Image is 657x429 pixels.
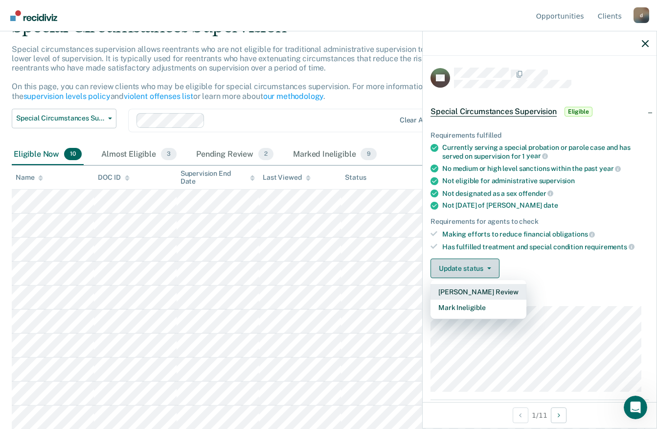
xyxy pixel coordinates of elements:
div: Last Viewed [263,173,310,182]
div: 1 / 11 [423,402,657,428]
div: Not eligible for administrative [442,177,649,185]
button: Next Opportunity [551,407,566,423]
span: Special Circumstances Supervision [430,107,557,117]
div: DOC ID [98,173,129,182]
div: Has fulfilled treatment and special condition [442,242,649,251]
span: year [599,165,621,172]
span: year [526,152,548,160]
span: 2 [258,148,273,161]
div: Eligible Now [12,144,84,166]
span: 9 [361,148,376,161]
a: our methodology [263,92,324,101]
button: Profile dropdown button [634,7,649,23]
div: Pending Review [194,144,275,166]
span: Special Circumstances Supervision [16,114,104,122]
span: obligations [552,230,595,238]
div: Clear agents [400,116,441,124]
p: Special circumstances supervision allows reentrants who are not eligible for traditional administ... [12,45,492,101]
div: Not [DATE] of [PERSON_NAME] [442,201,649,210]
div: Special Circumstances SupervisionEligible [423,96,657,127]
span: Eligible [565,107,592,117]
button: [PERSON_NAME] Review [430,284,526,300]
span: date [544,201,558,209]
div: Dropdown Menu [430,280,526,319]
div: Not designated as a sex [442,189,649,198]
iframe: Intercom live chat [624,396,647,419]
span: 3 [161,148,177,161]
div: Almost Eligible [99,144,179,166]
div: Requirements fulfilled [430,131,649,140]
a: supervision levels policy [23,92,111,101]
div: Status [345,173,366,182]
button: Update status [430,259,499,278]
a: violent offenses list [124,92,193,101]
div: Supervision End Date [181,169,255,186]
span: supervision [539,177,575,185]
button: Mark Ineligible [430,300,526,315]
div: Marked Ineligible [291,144,379,166]
div: d [634,7,649,23]
dt: Supervision [430,294,649,302]
div: No medium or high level sanctions within the past [442,164,649,173]
div: Making efforts to reduce financial [442,230,649,238]
div: Requirements for agents to check [430,217,649,226]
span: offender [519,190,554,197]
img: Recidiviz [10,10,57,21]
span: requirements [585,243,634,251]
div: Name [16,173,43,182]
span: 10 [64,148,82,161]
button: Previous Opportunity [513,407,528,423]
div: Currently serving a special probation or parole case and has served on supervision for 1 [442,143,649,160]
